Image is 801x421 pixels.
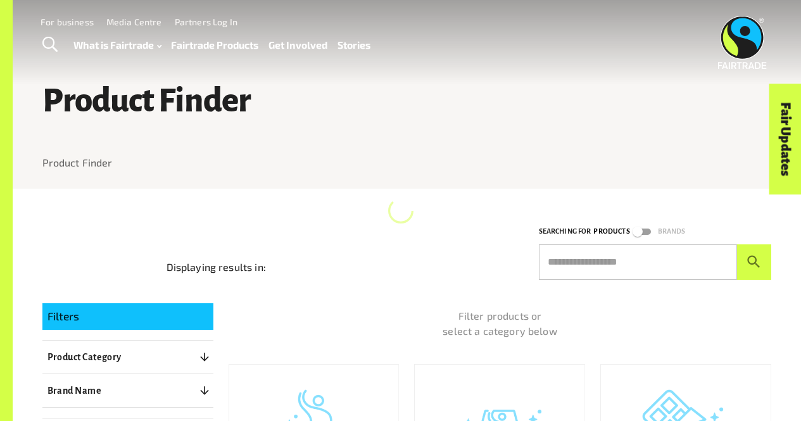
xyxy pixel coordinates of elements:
p: Products [593,225,629,237]
img: Fairtrade Australia New Zealand logo [718,16,767,69]
p: Displaying results in: [167,260,266,275]
p: Filter products or select a category below [229,308,772,339]
button: Brand Name [42,379,213,402]
a: For business [41,16,94,27]
a: Product Finder [42,156,113,168]
a: Media Centre [106,16,162,27]
p: Brand Name [47,383,102,398]
p: Brands [658,225,686,237]
a: Fairtrade Products [171,36,258,54]
button: Product Category [42,346,213,368]
h1: Product Finder [42,82,772,118]
a: Stories [337,36,370,54]
p: Filters [47,308,208,325]
a: Toggle Search [34,29,65,61]
a: Get Involved [268,36,327,54]
nav: breadcrumb [42,155,772,170]
a: Partners Log In [175,16,237,27]
p: Searching for [539,225,591,237]
p: Product Category [47,349,122,365]
a: What is Fairtrade [73,36,161,54]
